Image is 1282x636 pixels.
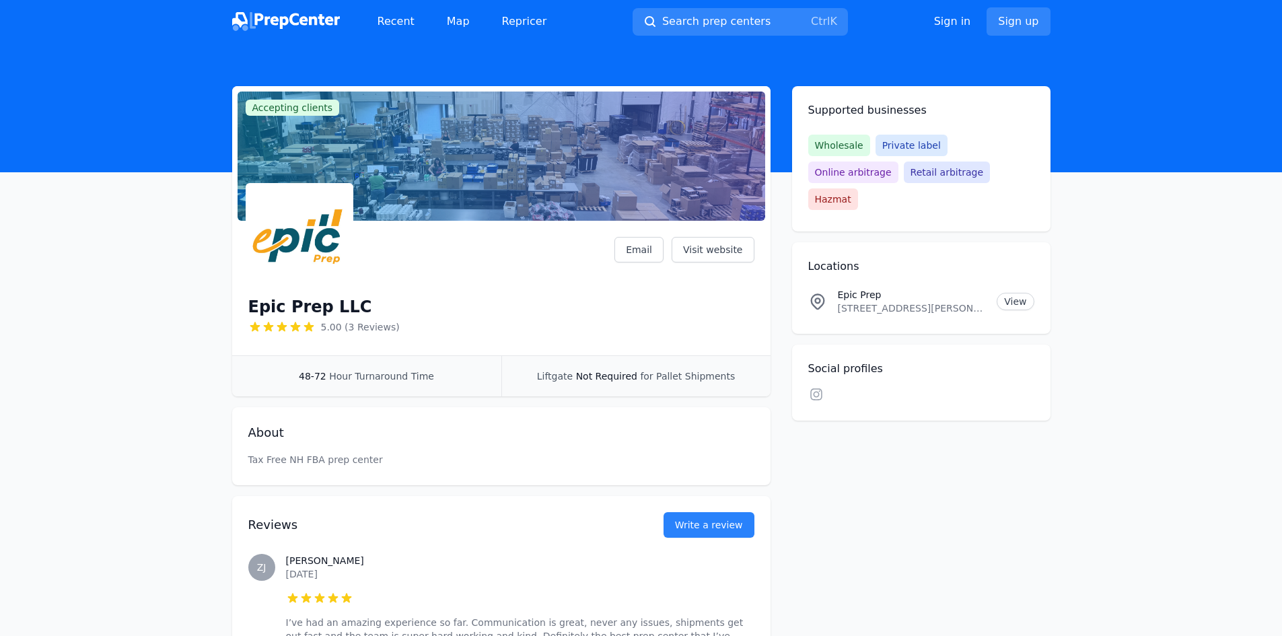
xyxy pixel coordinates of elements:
[664,512,754,538] a: Write a review
[299,371,326,382] span: 48-72
[248,296,372,318] h1: Epic Prep LLC
[257,563,266,572] span: ZJ
[904,162,990,183] span: Retail arbitrage
[248,186,351,288] img: Epic Prep LLC
[997,293,1034,310] a: View
[838,302,987,315] p: [STREET_ADDRESS][PERSON_NAME]
[246,100,340,116] span: Accepting clients
[876,135,948,156] span: Private label
[662,13,771,30] span: Search prep centers
[811,15,830,28] kbd: Ctrl
[934,13,971,30] a: Sign in
[808,135,870,156] span: Wholesale
[808,361,1034,377] h2: Social profiles
[808,188,858,210] span: Hazmat
[491,8,558,35] a: Repricer
[436,8,480,35] a: Map
[830,15,837,28] kbd: K
[286,554,754,567] h3: [PERSON_NAME]
[232,12,340,31] img: PrepCenter
[576,371,637,382] span: Not Required
[248,423,754,442] h2: About
[537,371,573,382] span: Liftgate
[808,102,1034,118] h2: Supported businesses
[329,371,434,382] span: Hour Turnaround Time
[640,371,735,382] span: for Pallet Shipments
[248,516,620,534] h2: Reviews
[614,237,664,262] a: Email
[838,288,987,302] p: Epic Prep
[808,258,1034,275] h2: Locations
[286,569,318,579] time: [DATE]
[633,8,848,36] button: Search prep centersCtrlK
[808,162,898,183] span: Online arbitrage
[248,453,754,466] p: Tax Free NH FBA prep center
[367,8,425,35] a: Recent
[672,237,754,262] a: Visit website
[987,7,1050,36] a: Sign up
[321,320,400,334] span: 5.00 (3 Reviews)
